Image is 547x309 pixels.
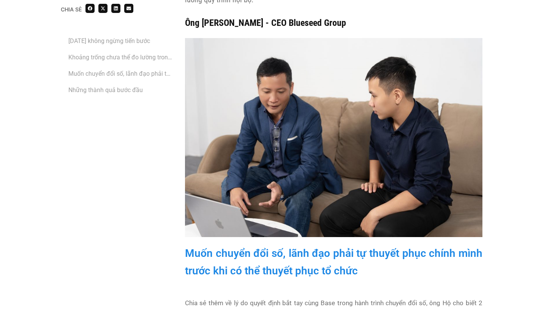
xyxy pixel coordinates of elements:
[98,4,108,13] div: Share on x-twitter
[61,7,82,12] div: Chia sẻ
[185,15,346,30] cite: Ông [PERSON_NAME] - CEO Blueseed Group
[68,85,143,95] a: Những thành quả bước đầu
[68,36,150,46] a: [DATE] không ngừng tiến bước
[68,69,174,78] a: Muốn chuyển đổi số, lãnh đạo phải tự thuyết phục chính mình trước khi có thể thuyết phục tổ chức
[111,4,120,13] div: Share on linkedin
[124,4,133,13] div: Share on email
[68,53,174,62] a: Khoảng trống chưa thể đo lường trong vận hành
[185,245,482,280] h2: Muốn chuyển đổi số, lãnh đạo phải tự thuyết phục chính mình trước khi có thể thuyết phục tổ chức
[85,4,95,13] div: Share on facebook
